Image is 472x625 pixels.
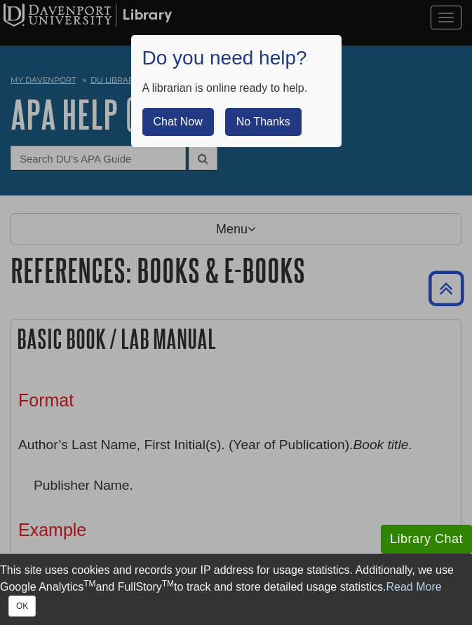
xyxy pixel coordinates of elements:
div: A librarian is online ready to help. [142,80,330,97]
sup: TM [83,579,95,589]
button: No Thanks [225,108,302,136]
a: Read More [386,581,442,593]
button: Close [8,596,36,617]
sup: TM [162,579,174,589]
button: Chat Now [142,108,214,136]
button: Library Chat [381,525,472,554]
h1: Do you need help? [142,46,330,70]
